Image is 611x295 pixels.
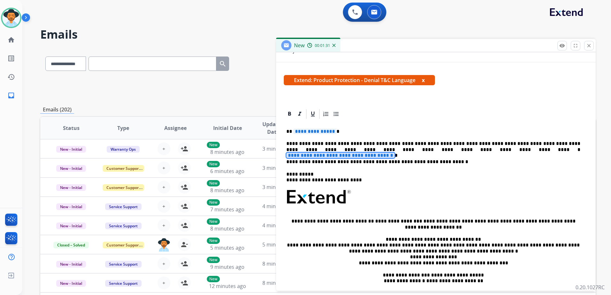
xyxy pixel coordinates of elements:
[53,242,89,248] span: Closed – Solved
[7,73,15,81] mat-icon: history
[262,260,297,267] span: 8 minutes ago
[295,109,305,119] div: Italic
[308,109,318,119] div: Underline
[181,202,188,210] mat-icon: person_add
[158,142,170,155] button: +
[103,165,144,172] span: Customer Support
[158,200,170,213] button: +
[207,180,220,186] p: New
[162,145,165,153] span: +
[285,109,294,119] div: Bold
[210,168,244,175] span: 6 minutes ago
[213,124,242,132] span: Initial Date
[7,55,15,62] mat-icon: list_alt
[7,36,15,44] mat-icon: home
[56,280,86,287] span: New - Initial
[181,164,188,172] mat-icon: person_add
[207,199,220,206] p: New
[158,219,170,232] button: +
[210,244,244,251] span: 5 minutes ago
[576,284,605,291] p: 0.20.1027RC
[158,257,170,270] button: +
[162,183,165,191] span: +
[207,257,220,263] p: New
[331,109,341,119] div: Bullet List
[56,146,86,153] span: New - Initial
[207,142,220,148] p: New
[181,222,188,229] mat-icon: person_add
[63,124,80,132] span: Status
[105,261,142,268] span: Service Support
[210,148,244,155] span: 8 minutes ago
[158,276,170,289] button: +
[262,279,297,286] span: 8 minutes ago
[207,161,220,167] p: New
[162,164,165,172] span: +
[158,181,170,193] button: +
[105,203,142,210] span: Service Support
[2,9,20,27] img: avatar
[40,28,596,41] h2: Emails
[56,223,86,229] span: New - Initial
[181,145,188,153] mat-icon: person_add
[262,222,297,229] span: 4 minutes ago
[103,184,144,191] span: Customer Support
[422,76,425,84] button: x
[210,225,244,232] span: 8 minutes ago
[284,75,435,85] span: Extend: Product Protection - Denial T&C Language
[181,279,188,287] mat-icon: person_add
[262,203,297,210] span: 4 minutes ago
[181,183,188,191] mat-icon: person_add
[207,276,220,282] p: New
[117,124,129,132] span: Type
[162,279,165,287] span: +
[210,263,244,270] span: 9 minutes ago
[262,164,297,171] span: 3 minutes ago
[103,242,144,248] span: Customer Support
[262,241,297,248] span: 5 minutes ago
[262,184,297,191] span: 3 minutes ago
[158,162,170,174] button: +
[573,43,578,49] mat-icon: fullscreen
[586,43,592,49] mat-icon: close
[181,260,188,268] mat-icon: person_add
[162,202,165,210] span: +
[210,187,244,194] span: 8 minutes ago
[181,241,188,248] mat-icon: person_remove
[40,106,74,114] p: Emails (202)
[56,203,86,210] span: New - Initial
[162,222,165,229] span: +
[207,218,220,225] p: New
[259,120,288,136] span: Updated Date
[321,109,331,119] div: Ordered List
[158,238,170,252] img: agent-avatar
[105,223,142,229] span: Service Support
[559,43,565,49] mat-icon: remove_red_eye
[56,165,86,172] span: New - Initial
[209,283,246,290] span: 12 minutes ago
[207,238,220,244] p: New
[294,42,305,49] span: New
[219,60,227,68] mat-icon: search
[315,43,330,48] span: 00:01:31
[164,124,187,132] span: Assignee
[7,92,15,99] mat-icon: inbox
[107,146,140,153] span: Warranty Ops
[162,260,165,268] span: +
[56,184,86,191] span: New - Initial
[210,206,244,213] span: 7 minutes ago
[105,280,142,287] span: Service Support
[262,145,297,152] span: 3 minutes ago
[56,261,86,268] span: New - Initial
